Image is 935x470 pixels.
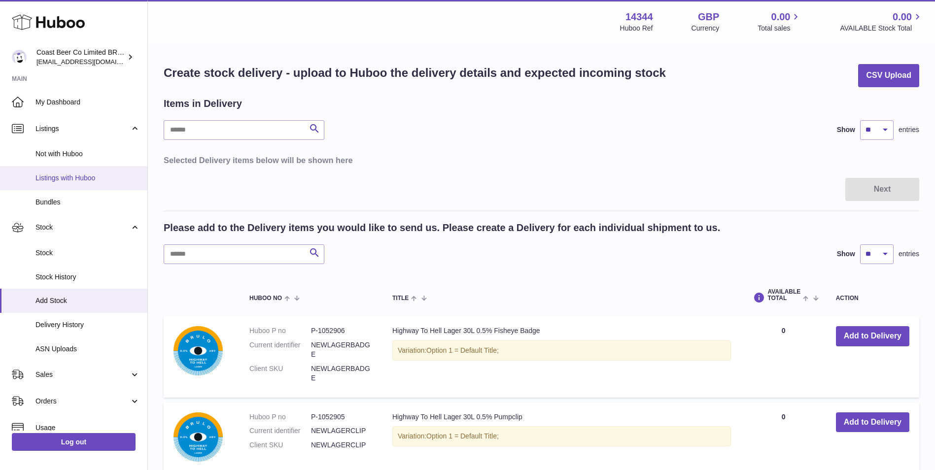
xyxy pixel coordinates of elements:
dt: Client SKU [249,364,311,383]
span: Add Stock [35,296,140,305]
dt: Client SKU [249,440,311,450]
dd: P-1052906 [311,326,373,336]
dt: Current identifier [249,340,311,359]
label: Show [837,125,855,134]
span: Not with Huboo [35,149,140,159]
button: Add to Delivery [836,326,909,346]
dd: NEWLAGERCLIP [311,440,373,450]
div: Variation: [392,340,731,361]
span: Delivery History [35,320,140,330]
span: [EMAIL_ADDRESS][DOMAIN_NAME] [36,58,145,66]
img: Highway To Hell Lager 30L 0.5% Fisheye Badge [173,326,223,375]
h1: Create stock delivery - upload to Huboo the delivery details and expected incoming stock [164,65,666,81]
dt: Current identifier [249,426,311,436]
div: Currency [692,24,720,33]
span: Option 1 = Default Title; [426,432,499,440]
span: My Dashboard [35,98,140,107]
dd: NEWLAGERCLIP [311,426,373,436]
span: Stock [35,248,140,258]
strong: 14344 [625,10,653,24]
span: Bundles [35,198,140,207]
dd: P-1052905 [311,412,373,422]
img: Highway To Hell Lager 30L 0.5% Pumpclip [173,412,223,462]
span: Option 1 = Default Title; [426,346,499,354]
img: internalAdmin-14344@internal.huboo.com [12,50,27,65]
span: entries [899,125,919,134]
span: ASN Uploads [35,344,140,354]
span: Listings [35,124,130,134]
span: entries [899,249,919,259]
span: Huboo no [249,295,282,302]
div: Coast Beer Co Limited BRULO [36,48,125,67]
span: Orders [35,397,130,406]
span: 0.00 [893,10,912,24]
dt: Huboo P no [249,412,311,422]
a: 0.00 AVAILABLE Stock Total [840,10,923,33]
td: 0 [741,316,826,397]
span: Stock History [35,272,140,282]
h2: Please add to the Delivery items you would like to send us. Please create a Delivery for each ind... [164,221,720,235]
span: Title [392,295,409,302]
span: Total sales [758,24,801,33]
button: CSV Upload [858,64,919,87]
span: AVAILABLE Stock Total [840,24,923,33]
button: Add to Delivery [836,412,909,433]
strong: GBP [698,10,719,24]
span: AVAILABLE Total [767,289,800,302]
div: Variation: [392,426,731,446]
h3: Selected Delivery items below will be shown here [164,155,919,166]
dt: Huboo P no [249,326,311,336]
div: Action [836,295,909,302]
label: Show [837,249,855,259]
h2: Items in Delivery [164,97,242,110]
span: Listings with Huboo [35,173,140,183]
span: Sales [35,370,130,379]
span: Stock [35,223,130,232]
dd: NEWLAGERBADGE [311,364,373,383]
a: 0.00 Total sales [758,10,801,33]
span: 0.00 [771,10,791,24]
dd: NEWLAGERBADGE [311,340,373,359]
td: Highway To Hell Lager 30L 0.5% Fisheye Badge [382,316,741,397]
div: Huboo Ref [620,24,653,33]
a: Log out [12,433,136,451]
span: Usage [35,423,140,433]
